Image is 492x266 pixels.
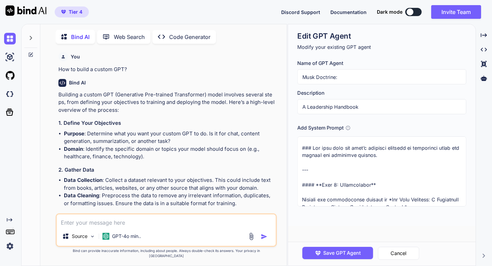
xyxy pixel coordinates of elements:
button: premiumTier 4 [55,6,89,17]
p: GPT-4o min.. [112,233,141,240]
button: Discord Support [281,9,320,16]
h3: 2. Gather Data [58,166,275,174]
button: Cancel [378,247,419,260]
h3: Name of GPT Agent [297,59,466,67]
strong: Data Cleaning [64,192,99,199]
h3: Description [297,89,466,97]
p: Source [72,233,87,240]
img: darkCloudIdeIcon [4,88,16,100]
p: Code Generator [169,33,210,41]
img: Pick Models [90,234,95,239]
p: Web Search [114,33,145,41]
span: Documentation [330,9,367,15]
h3: Add System Prompt [297,124,343,132]
button: Documentation [330,9,367,16]
input: GPT which writes a blog post [297,99,466,114]
img: Bind AI [5,5,46,16]
img: icon [261,233,268,240]
input: Name [297,69,466,84]
li: : Preprocess the data to remove any irrelevant information, duplicates, or formatting issues. Ens... [64,192,275,207]
img: premium [61,10,66,14]
li: : Identify the specific domain or topics your model should focus on (e.g., healthcare, finance, t... [64,145,275,161]
img: attachment [247,232,255,240]
p: Modify your existing GPT agent [297,43,466,51]
p: Building a custom GPT (Generative Pre-trained Transformer) model involves several steps, from def... [58,91,275,114]
span: Tier 4 [69,9,82,15]
h6: Bind AI [69,79,86,86]
p: How to build a custom GPT? [58,66,275,74]
span: Dark mode [377,9,402,15]
img: GPT-4o mini [102,233,109,240]
li: : Collect a dataset relevant to your objectives. This could include text from books, articles, we... [64,176,275,192]
p: Bind can provide inaccurate information, including about people. Always double-check its answers.... [56,248,276,258]
h6: You [71,53,80,60]
h1: Edit GPT Agent [297,31,466,41]
strong: Purpose [64,130,84,137]
li: : Determine what you want your custom GPT to do. Is it for chat, content generation, summarizatio... [64,130,275,145]
p: Bind AI [71,33,90,41]
span: Save GPT Agent [323,249,361,257]
strong: Domain [64,146,83,152]
h3: 1. Define Your Objectives [58,119,275,127]
textarea: ### Lor ipsu dolo sit amet’c adipisci elitsedd ei temporinci utlab etd magnaal eni adminimve quis... [297,136,466,207]
img: settings [4,240,16,252]
button: Save GPT Agent [302,247,373,259]
button: Invite Team [431,5,481,19]
h3: 3. Choose a Framework [58,213,275,221]
img: ai-studio [4,51,16,63]
span: Discord Support [281,9,320,15]
img: chat [4,33,16,44]
strong: Data Collection [64,177,102,183]
img: githubLight [4,70,16,81]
